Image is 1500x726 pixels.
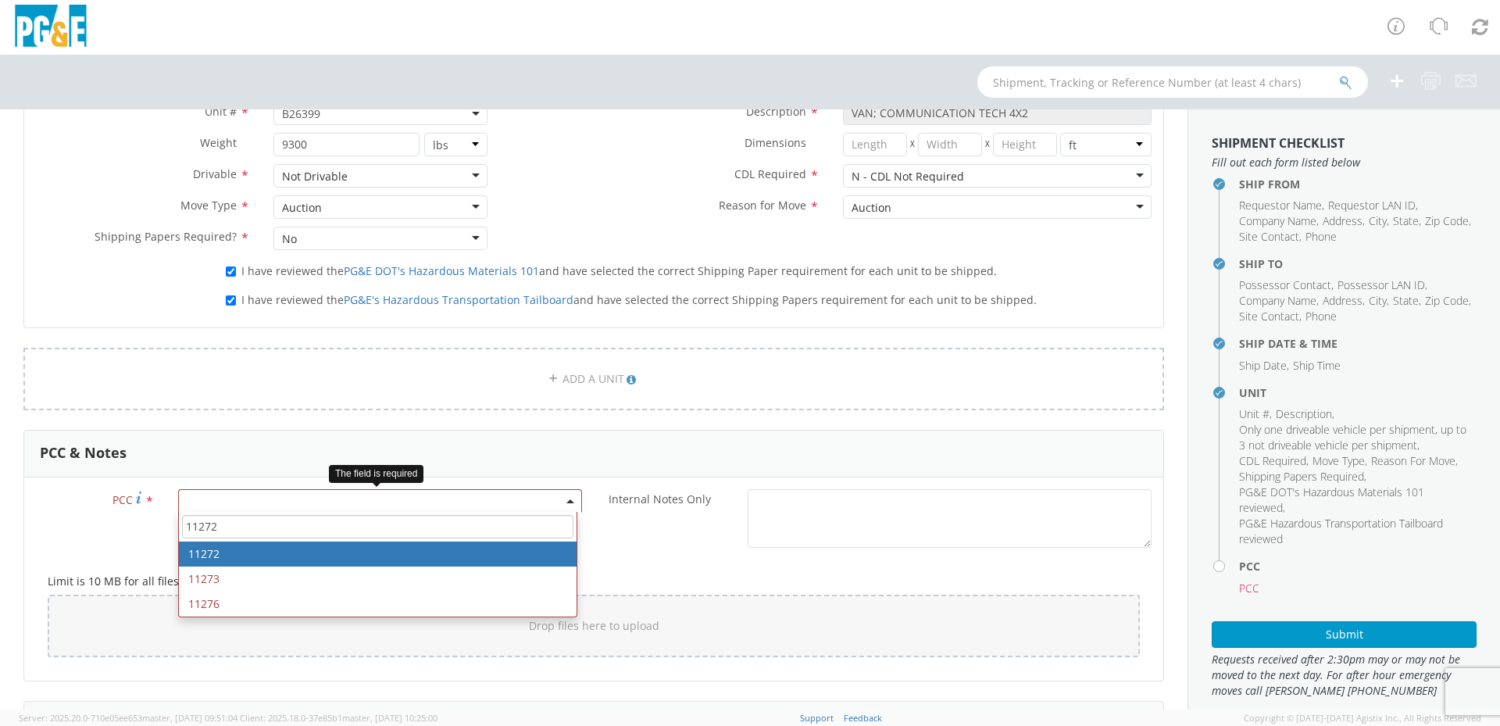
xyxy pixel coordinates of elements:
[1239,309,1302,324] li: ,
[273,102,487,125] span: B26399
[1239,213,1316,228] span: Company Name
[852,169,964,184] div: N - CDL Not Required
[852,200,891,216] div: Auction
[1276,406,1334,422] li: ,
[226,295,236,306] input: I have reviewed thePG&E's Hazardous Transportation Tailboardand have selected the correct Shippin...
[1239,516,1443,546] span: PG&E Hazardous Transportation Tailboard reviewed
[1393,213,1419,228] span: State
[719,198,806,213] span: Reason for Move
[1212,621,1477,648] button: Submit
[241,292,1037,307] span: I have reviewed the and have selected the correct Shipping Papers requirement for each unit to be...
[1393,213,1421,229] li: ,
[95,229,237,244] span: Shipping Papers Required?
[1239,198,1322,213] span: Requestor Name
[844,712,882,724] a: Feedback
[1337,277,1427,293] li: ,
[1239,453,1306,468] span: CDL Required
[1239,485,1473,516] li: ,
[1239,406,1270,421] span: Unit #
[1239,358,1289,374] li: ,
[1393,293,1421,309] li: ,
[240,712,437,724] span: Client: 2025.18.0-37e85b1
[1239,293,1319,309] li: ,
[12,5,90,51] img: pge-logo-06675f144f4cfa6a6814.png
[843,133,907,156] input: Length
[1369,293,1389,309] li: ,
[1239,277,1331,292] span: Possessor Contact
[1239,560,1477,572] h4: PCC
[241,263,997,278] span: I have reviewed the and have selected the correct Shipping Paper requirement for each unit to be ...
[1239,485,1424,515] span: PG&E DOT's Hazardous Materials 101 reviewed
[40,445,127,461] h3: PCC & Notes
[1239,178,1477,190] h4: Ship From
[918,133,982,156] input: Width
[344,263,539,278] a: PG&E DOT's Hazardous Materials 101
[282,200,322,216] div: Auction
[205,104,237,119] span: Unit #
[1239,581,1259,595] span: PCC
[1239,358,1287,373] span: Ship Date
[1371,453,1455,468] span: Reason For Move
[200,135,237,150] span: Weight
[1328,198,1418,213] li: ,
[1239,229,1299,244] span: Site Contact
[179,567,577,592] li: 11273
[342,712,437,724] span: master, [DATE] 10:25:00
[329,465,423,483] div: The field is required
[907,133,918,156] span: X
[1312,453,1367,469] li: ,
[193,166,237,181] span: Drivable
[982,133,993,156] span: X
[1305,229,1337,244] span: Phone
[1239,258,1477,270] h4: Ship To
[1239,293,1316,308] span: Company Name
[1425,213,1471,229] li: ,
[746,104,806,119] span: Description
[1312,453,1365,468] span: Move Type
[179,542,577,567] li: 11272
[1239,277,1334,293] li: ,
[1239,453,1309,469] li: ,
[1425,213,1469,228] span: Zip Code
[745,135,806,150] span: Dimensions
[609,492,711,506] span: Internal Notes Only
[1305,309,1337,324] span: Phone
[1212,652,1477,699] span: Requests received after 2:30pm may or may not be moved to the next day. For after hour emergency ...
[1323,293,1365,309] li: ,
[1239,422,1466,452] span: Only one driveable vehicle per shipment, up to 3 not driveable vehicle per shipment
[1239,469,1366,485] li: ,
[529,618,659,633] span: Drop files here to upload
[1239,213,1319,229] li: ,
[1369,213,1387,228] span: City
[1293,358,1341,373] span: Ship Time
[1323,213,1362,228] span: Address
[48,575,1140,587] h5: Limit is 10 MB for all files and 10 MB for a one file. Only .pdf, .png and .jpeg files may be upl...
[734,166,806,181] span: CDL Required
[1371,453,1458,469] li: ,
[1239,229,1302,245] li: ,
[179,592,577,617] li: 11276
[1212,134,1345,152] strong: Shipment Checklist
[1393,293,1419,308] span: State
[800,712,834,724] a: Support
[1369,293,1387,308] span: City
[1337,277,1425,292] span: Possessor LAN ID
[282,169,348,184] div: Not Drivable
[1239,469,1364,484] span: Shipping Papers Required
[1239,422,1473,453] li: ,
[1323,293,1362,308] span: Address
[977,66,1368,98] input: Shipment, Tracking or Reference Number (at least 4 chars)
[226,266,236,277] input: I have reviewed thePG&E DOT's Hazardous Materials 101and have selected the correct Shipping Paper...
[1323,213,1365,229] li: ,
[1239,338,1477,349] h4: Ship Date & Time
[344,292,573,307] a: PG&E's Hazardous Transportation Tailboard
[1212,155,1477,170] span: Fill out each form listed below
[1239,406,1272,422] li: ,
[180,198,237,213] span: Move Type
[23,348,1164,410] a: ADD A UNIT
[1276,406,1332,421] span: Description
[1328,198,1416,213] span: Requestor LAN ID
[282,106,479,121] span: B26399
[1425,293,1469,308] span: Zip Code
[1239,387,1477,399] h4: Unit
